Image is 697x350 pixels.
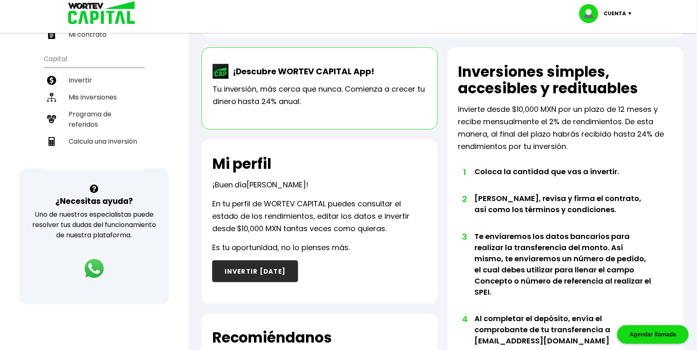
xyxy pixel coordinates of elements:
img: wortev-capital-app-icon [213,64,229,79]
p: Uno de nuestros especialistas puede resolver tus dudas del funcionamiento de nuestra plataforma. [30,209,159,240]
img: contrato-icon.f2db500c.svg [47,30,56,39]
img: icon-down [626,12,638,15]
li: [PERSON_NAME], revisa y firma el contrato, así como los términos y condiciones. [475,193,652,231]
p: Tu inversión, más cerca que nunca. Comienza a crecer tu dinero hasta 24% anual. [213,83,427,108]
button: INVERTIR [DATE] [212,260,298,282]
a: Mi contrato [44,26,144,43]
a: Invertir [44,72,144,89]
li: Coloca la cantidad que vas a invertir. [475,166,652,193]
img: invertir-icon.b3b967d7.svg [47,76,56,85]
img: inversiones-icon.6695dc30.svg [47,93,56,102]
p: Invierte desde $10,000 MXN por un plazo de 12 meses y recibe mensualmente el 2% de rendimientos. ... [458,103,673,153]
img: profile-image [579,4,604,23]
h2: Inversiones simples, accesibles y redituables [458,64,673,97]
a: Programa de referidos [44,106,144,133]
div: Agendar llamada [617,325,689,344]
h3: ¿Necesitas ayuda? [55,195,133,207]
span: 4 [462,313,467,326]
p: ¡Buen día ! [212,179,309,191]
span: 3 [462,231,467,243]
img: recomiendanos-icon.9b8e9327.svg [47,115,56,124]
ul: Capital [44,50,144,170]
img: logos_whatsapp-icon.242b2217.svg [83,257,106,280]
p: Cuenta [604,7,626,20]
a: Mis inversiones [44,89,144,106]
span: [PERSON_NAME] [247,180,306,190]
a: Calcula una inversión [44,133,144,150]
span: 2 [462,193,467,205]
p: Es tu oportunidad, no lo pienses más. [212,241,350,254]
h2: Mi perfil [212,156,272,172]
li: Te enviaremos los datos bancarios para realizar la transferencia del monto. Así mismo, te enviare... [475,231,652,313]
img: calculadora-icon.17d418c4.svg [47,137,56,146]
span: 1 [462,166,467,178]
p: ¡Descubre WORTEV CAPITAL App! [229,65,375,78]
p: En tu perfil de WORTEV CAPITAL puedes consultar el estado de los rendimientos, editar los datos e... [212,198,427,235]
